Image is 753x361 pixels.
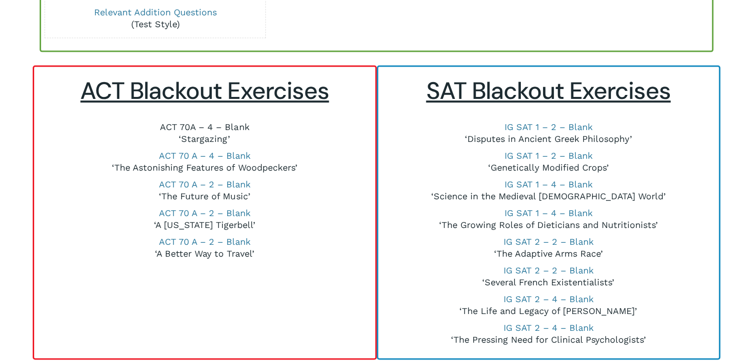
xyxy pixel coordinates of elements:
[503,265,594,275] a: IG SAT 2 – 2 – Blank
[160,122,249,132] a: ACT 70A – 4 – Blank
[504,122,593,132] a: IG SAT 1 – 2 – Blank
[426,75,671,106] u: SAT Blackout Exercises
[159,236,251,247] a: ACT 70 A – 2 – Blank
[159,179,251,189] a: ACT 70 A – 2 – Blank
[688,296,739,347] iframe: Chatbot
[503,294,594,304] a: IG SAT 2 – 4 – Blank
[385,179,712,202] p: ‘Science in the Medieval [DEMOGRAPHIC_DATA] World’
[503,322,594,333] a: IG SAT 2 – 4 – Blank
[41,179,368,202] p: ‘The Future of Music’
[504,208,593,218] a: IG SAT 1 – 4 – Blank
[41,150,368,174] p: ‘The Astonishing Features of Woodpeckers’
[504,150,593,161] a: IG SAT 1 – 2 – Blank
[41,236,368,260] p: ‘A Better Way to Travel’
[385,293,712,317] p: ‘The Life and Legacy of [PERSON_NAME]’
[159,150,251,161] a: ACT 70 A – 4 – Blank
[385,265,712,288] p: ‘Several French Existentialists’
[41,207,368,231] p: ‘A [US_STATE] Tigerbell’
[385,322,712,346] p: ‘The Pressing Need for Clinical Psychologists’
[52,6,259,30] p: (Test Style)
[385,121,712,145] p: ‘Disputes in Ancient Greek Philosophy’
[159,208,251,218] a: ACT 70 A – 2 – Blank
[385,207,712,231] p: ‘The Growing Roles of Dieticians and Nutritionists’
[94,7,217,17] a: Relevant Addition Questions
[41,121,368,145] p: ‘Stargazing’
[503,236,594,247] a: IG SAT 2 – 2 – Blank
[504,179,593,189] a: IG SAT 1 – 4 – Blank
[385,236,712,260] p: ‘The Adaptive Arms Race’
[80,75,329,106] u: ACT Blackout Exercises
[385,150,712,174] p: ‘Genetically Modified Crops’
